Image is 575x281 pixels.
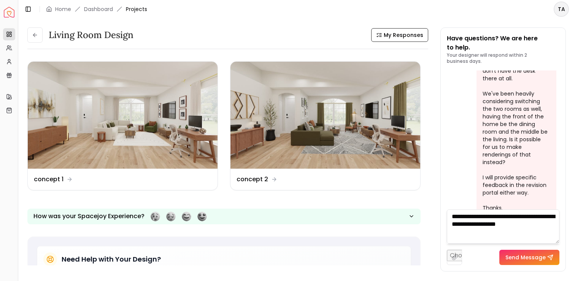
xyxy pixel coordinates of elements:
[554,2,569,17] button: TA
[126,5,147,13] span: Projects
[62,254,161,265] h5: Need Help with Your Design?
[237,175,268,184] dd: concept 2
[28,62,218,169] img: concept 1
[49,29,133,41] h3: Living Room design
[230,62,420,169] img: concept 2
[554,2,568,16] span: TA
[230,61,421,190] a: concept 2concept 2
[4,7,14,18] img: Spacejoy Logo
[55,5,71,13] a: Home
[4,7,14,18] a: Spacejoy
[384,31,423,39] span: My Responses
[499,250,559,265] button: Send Message
[84,5,113,13] a: Dashboard
[34,175,64,184] dd: concept 1
[27,61,218,190] a: concept 1concept 1
[33,212,145,221] p: How was your Spacejoy Experience?
[371,28,428,42] button: My Responses
[447,34,559,52] p: Have questions? We are here to help.
[27,209,421,224] button: How was your Spacejoy Experience?Feeling terribleFeeling badFeeling goodFeeling awesome
[46,5,147,13] nav: breadcrumb
[447,52,559,64] p: Your designer will respond within 2 business days.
